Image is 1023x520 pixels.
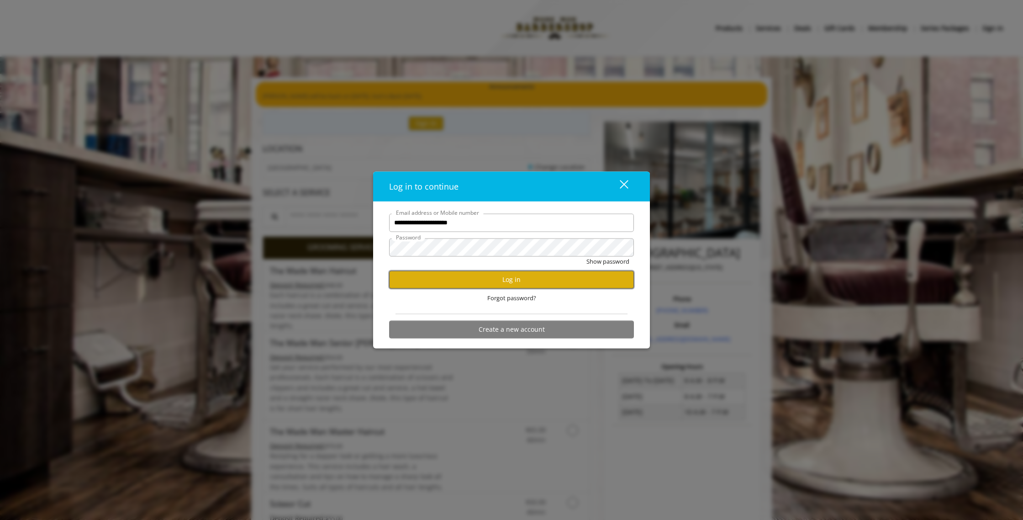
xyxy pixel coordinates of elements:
[609,180,628,193] div: close dialog
[389,238,634,256] input: Password
[389,180,459,191] span: Log in to continue
[603,177,634,196] button: close dialog
[487,293,536,302] span: Forgot password?
[389,320,634,338] button: Create a new account
[389,213,634,232] input: Email address or Mobile number
[391,208,484,217] label: Email address or Mobile number
[586,256,629,266] button: Show password
[389,271,634,288] button: Log in
[391,233,425,241] label: Password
